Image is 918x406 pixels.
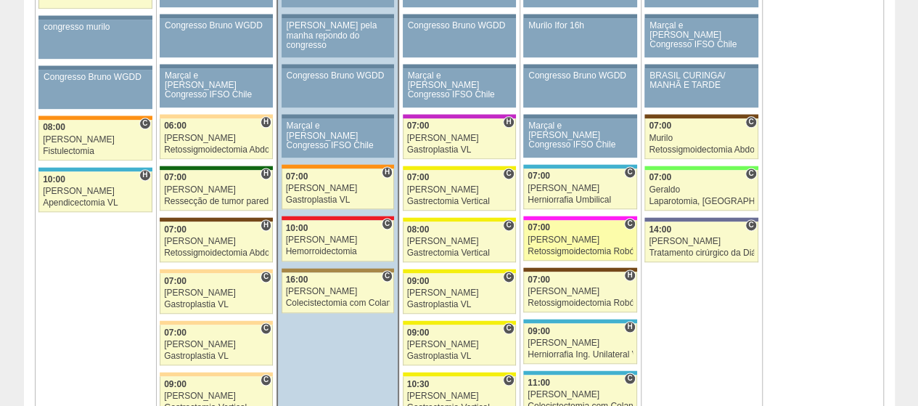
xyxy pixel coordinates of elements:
span: Hospital [261,116,271,128]
span: Consultório [745,219,756,231]
a: H 06:00 [PERSON_NAME] Retossigmoidectomia Abdominal VL [160,118,273,159]
a: C 16:00 [PERSON_NAME] Colecistectomia com Colangiografia VL [282,272,394,313]
span: Hospital [624,321,635,333]
div: Congresso Bruno WGDD [528,71,632,81]
a: Marçal e [PERSON_NAME] Congresso IFSO Chile [403,68,516,107]
a: congresso murilo [38,20,152,59]
div: Key: Aviso [160,14,273,18]
div: [PERSON_NAME] [407,288,512,298]
div: Gastroplastia VL [407,300,512,309]
div: Retossigmoidectomia Robótica [528,299,633,308]
div: Key: Santa Joana [644,114,758,118]
span: Hospital [261,168,271,179]
div: Key: Aviso [38,15,152,20]
span: 07:00 [164,224,187,235]
div: Key: Santa Maria [160,166,273,170]
div: [PERSON_NAME] [164,237,269,246]
span: 06:00 [164,121,187,131]
div: Key: Santa Rita [403,166,516,170]
a: Congresso Bruno WGDD [38,70,152,109]
span: Consultório [624,218,635,230]
div: [PERSON_NAME] [649,237,754,246]
a: H 07:00 [PERSON_NAME] Retossigmoidectomia Robótica [523,272,636,312]
span: Consultório [624,166,635,178]
a: H 09:00 [PERSON_NAME] Herniorrafia Ing. Unilateral VL [523,323,636,364]
div: [PERSON_NAME] [286,184,390,193]
span: Hospital [382,166,393,178]
div: Gastroplastia VL [286,195,390,205]
span: 07:00 [407,172,430,182]
div: [PERSON_NAME] [407,134,512,143]
span: 07:00 [286,171,308,182]
span: Consultório [503,322,514,334]
a: C 07:00 [PERSON_NAME] Gastroplastia VL [160,273,273,314]
a: Marçal e [PERSON_NAME] Congresso IFSO Chile [282,118,394,158]
div: [PERSON_NAME] [286,235,390,245]
div: Key: Santa Rita [403,217,516,222]
div: Key: São Luiz - SCS [38,115,152,120]
div: Key: Aviso [523,14,636,18]
div: Key: São Luiz - SCS [282,164,394,169]
span: 10:30 [407,379,430,389]
a: C 07:00 [PERSON_NAME] Gastrectomia Vertical [403,170,516,211]
div: Key: Santa Rita [403,372,516,376]
div: [PERSON_NAME] [528,184,633,193]
div: Hemorroidectomia [286,247,390,256]
div: Key: Aviso [160,64,273,68]
div: Key: Aviso [403,64,516,68]
div: Key: Aviso [523,114,636,118]
div: Retossigmoidectomia Abdominal VL [164,248,269,258]
a: Congresso Bruno WGDD [160,18,273,57]
span: Consultório [503,374,514,386]
div: [PERSON_NAME] [43,187,148,196]
a: C 07:00 Murilo Retossigmoidectomia Abdominal VL [644,118,758,159]
div: Marçal e [PERSON_NAME] Congresso IFSO Chile [528,121,632,150]
a: C 07:00 Geraldo Laparotomia, [GEOGRAPHIC_DATA], Drenagem, Bridas VL [644,170,758,211]
div: Retossigmoidectomia Abdominal VL [649,145,754,155]
div: Key: Neomater [38,167,152,171]
div: Colecistectomia com Colangiografia VL [286,299,390,308]
div: Retossigmoidectomia Abdominal VL [164,145,269,155]
span: Hospital [139,169,150,181]
span: 07:00 [407,121,430,131]
div: Key: Aviso [403,14,516,18]
a: C 07:00 [PERSON_NAME] Herniorrafia Umbilical [523,169,636,209]
div: BRASIL CURINGA/ MANHÃ E TARDE [649,71,753,90]
span: 08:00 [407,224,430,235]
a: C 08:00 [PERSON_NAME] Fistulectomia [38,120,152,161]
div: [PERSON_NAME] [528,287,633,296]
a: Congresso Bruno WGDD [282,68,394,107]
a: C 10:00 [PERSON_NAME] Hemorroidectomia [282,220,394,261]
span: Consultório [503,219,514,231]
a: Congresso Bruno WGDD [523,68,636,107]
div: [PERSON_NAME] [164,340,269,349]
span: Consultório [261,322,271,334]
div: Congresso Bruno WGDD [408,21,511,31]
span: Consultório [745,168,756,179]
span: 16:00 [286,275,308,285]
div: Gastroplastia VL [164,300,269,309]
div: Key: Maria Braido [403,114,516,118]
a: C 14:00 [PERSON_NAME] Tratamento cirúrgico da Diástase do reto abdomem [644,222,758,262]
span: 07:00 [164,172,187,182]
a: Marçal e [PERSON_NAME] Congresso IFSO Chile [644,18,758,57]
div: [PERSON_NAME] [407,391,512,401]
div: Key: Aviso [644,14,758,18]
div: Gastrectomia Vertical [407,197,512,206]
span: Hospital [503,116,514,128]
span: Consultório [382,218,393,230]
div: [PERSON_NAME] [286,287,390,296]
div: Gastroplastia VL [164,352,269,361]
span: 07:00 [164,276,187,286]
span: Consultório [261,374,271,386]
a: H 07:00 [PERSON_NAME] Retossigmoidectomia Abdominal VL [160,222,273,262]
div: Key: Assunção [282,216,394,220]
a: H 07:00 [PERSON_NAME] Gastroplastia VL [282,169,394,209]
a: C 07:00 [PERSON_NAME] Gastroplastia VL [160,325,273,365]
div: Key: Oswaldo Cruz Paulista [282,268,394,272]
a: H 07:00 [PERSON_NAME] Gastroplastia VL [403,118,516,159]
div: [PERSON_NAME] [528,338,633,348]
div: Ressecção de tumor parede abdominal pélvica [164,197,269,206]
span: Consultório [745,116,756,128]
span: 07:00 [528,171,550,181]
